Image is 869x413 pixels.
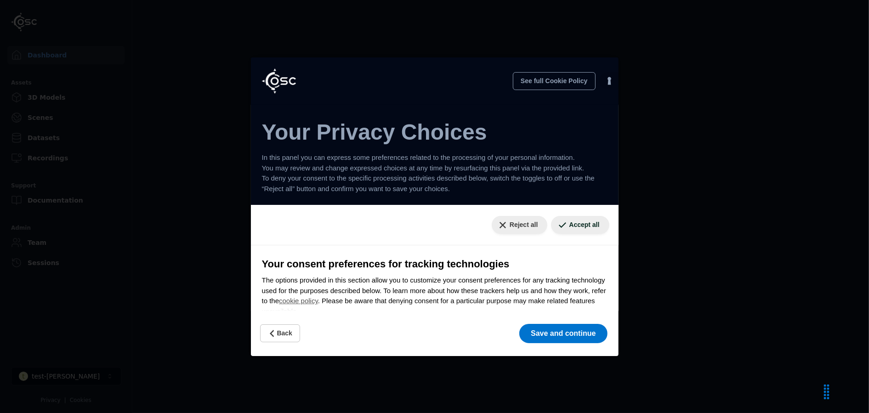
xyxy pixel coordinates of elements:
[260,324,300,342] button: Back
[551,216,609,234] button: Accept all
[519,324,607,343] button: Save and continue
[262,153,608,194] p: In this panel you can express some preferences related to the processing of your personal informa...
[521,76,588,86] span: See full Cookie Policy
[819,378,834,406] div: Drag
[262,68,296,94] img: logo
[823,369,869,413] iframe: Chat Widget
[262,116,608,149] h2: Your Privacy Choices
[262,256,608,272] h3: Your consent preferences for tracking technologies
[599,72,619,90] a: iubenda - Cookie Policy and Cookie Compliance Management
[513,72,596,90] button: See full Cookie Policy
[279,297,318,305] a: cookie policy
[262,275,608,317] p: The options provided in this section allow you to customize your consent preferences for any trac...
[492,216,547,234] button: Reject all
